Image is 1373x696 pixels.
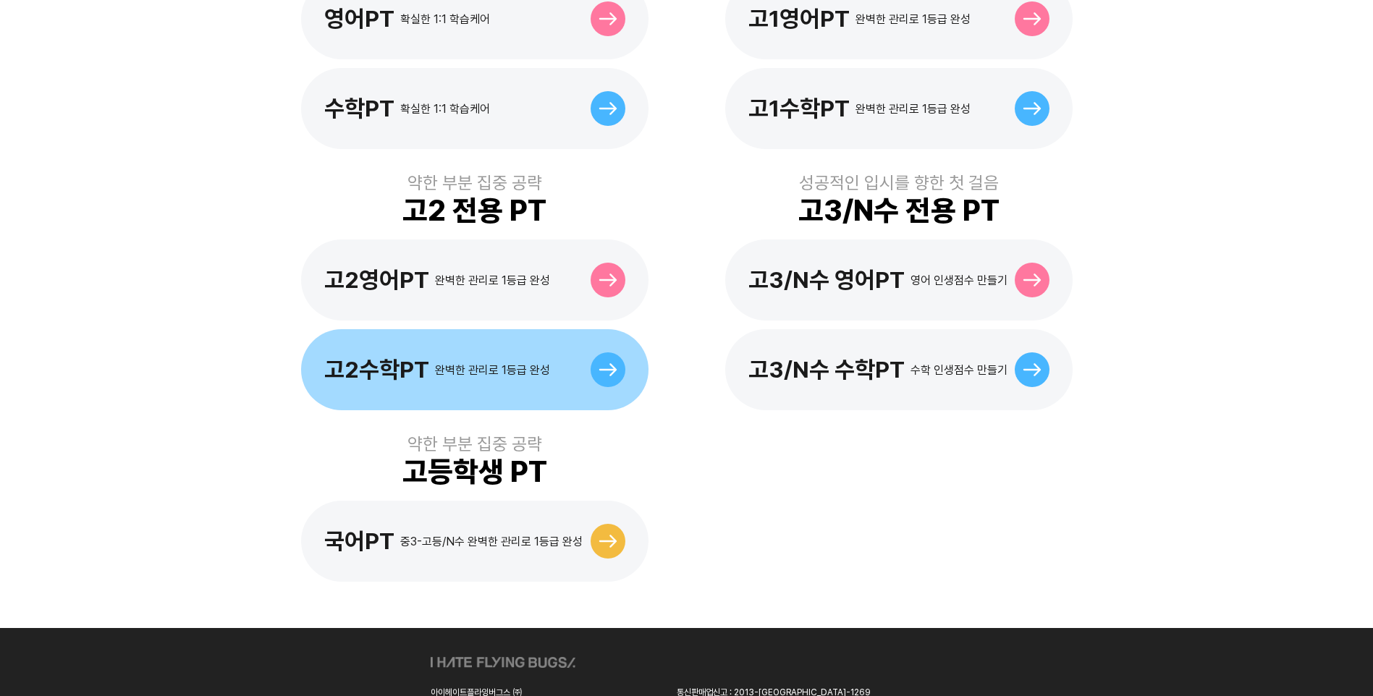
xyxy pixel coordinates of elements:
[856,12,971,26] div: 완벽한 관리로 1등급 완성
[400,12,490,26] div: 확실한 1:1 학습케어
[400,535,583,548] div: 중3-고등/N수 완벽한 관리로 1등급 완성
[324,527,394,555] div: 국어PT
[856,102,971,116] div: 완벽한 관리로 1등급 완성
[324,5,394,33] div: 영어PT
[402,454,547,489] div: 고등학생 PT
[798,193,1000,228] div: 고3/N수 전용 PT
[407,433,542,454] div: 약한 부분 집중 공략
[324,266,429,294] div: 고2영어PT
[400,102,490,116] div: 확실한 1:1 학습케어
[324,95,394,122] div: 수학PT
[324,356,429,383] div: 고2수학PT
[748,356,905,383] div: 고3/N수 수학PT
[431,657,575,668] img: ihateflyingbugs
[435,273,550,287] div: 완벽한 관리로 1등급 완성
[407,172,542,193] div: 약한 부분 집중 공략
[402,193,546,228] div: 고2 전용 PT
[748,5,850,33] div: 고1영어PT
[435,363,550,377] div: 완벽한 관리로 1등급 완성
[911,363,1007,377] div: 수학 인생점수 만들기
[799,172,999,193] div: 성공적인 입시를 향한 첫 걸음
[748,266,905,294] div: 고3/N수 영어PT
[911,273,1007,287] div: 영어 인생점수 만들기
[748,95,850,122] div: 고1수학PT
